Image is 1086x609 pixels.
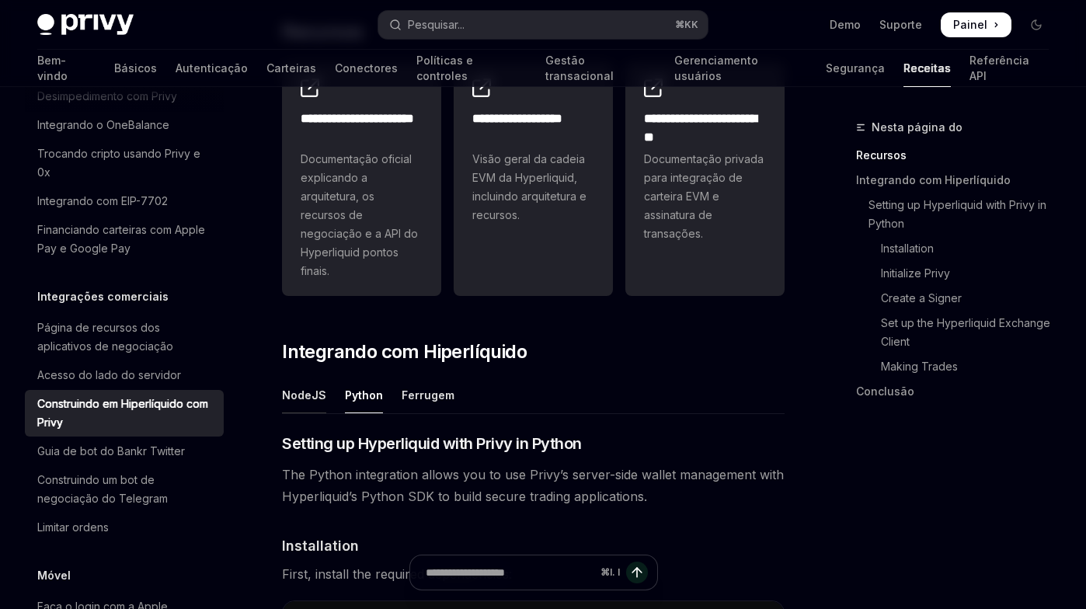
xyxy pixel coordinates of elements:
a: Segurança [826,50,885,87]
a: Carteiras [266,50,316,87]
a: Autenticação [176,50,248,87]
div: Acesso do lado do servidor [37,366,181,385]
span: Visão geral da cadeia EVM da Hyperliquid, incluindo arquitetura e recursos. [472,150,594,224]
a: Página de recursos dos aplicativos de negociação [25,314,224,360]
a: Conclusão [856,379,1061,404]
a: Making Trades [856,354,1061,379]
button: Send message [626,562,648,583]
a: Financiando carteiras com Apple Pay e Google Pay [25,216,224,263]
div: NodeJS [282,377,326,413]
span: Setting up Hyperliquid with Privy in Python [282,433,582,454]
div: Página de recursos dos aplicativos de negociação [37,318,214,356]
a: Create a Signer [856,286,1061,311]
div: Trocando cripto usando Privy e 0x [37,144,214,182]
a: Suporte [879,17,922,33]
button: Toggle dark mode [1024,12,1049,37]
span: Documentação oficial explicando a arquitetura, os recursos de negociação e a API do Hyperliquid p... [301,150,423,280]
a: Receitas [903,50,951,87]
a: Básicos [114,50,157,87]
a: Gerenciamento usuários [674,50,807,87]
a: Integrando com EIP-7702 [25,187,224,215]
div: Guia de bot do Bankr Twitter [37,442,185,461]
div: Financiando carteiras com Apple Pay e Google Pay [37,221,214,258]
span: The Python integration allows you to use Privy’s server-side wallet management with Hyperliquid’s... [282,464,785,507]
span: Nesta página do [872,118,962,137]
a: Setting up Hyperliquid with Privy in Python [856,193,1061,236]
input: Ask a question... [426,555,594,590]
a: Recursos [856,143,1061,168]
a: Initialize Privy [856,261,1061,286]
div: Integrando o OneBalance [37,116,169,134]
a: **** **** **** ****Visão geral da cadeia EVM da Hyperliquid, incluindo arquitetura e recursos. [454,63,613,296]
a: **** **** **** **** ****Documentação oficial explicando a arquitetura, os recursos de negociação ... [282,63,441,296]
div: Construindo em Hiperlíquido com Privy [37,395,214,432]
a: Set up the Hyperliquid Exchange Client [856,311,1061,354]
span: Installation [282,535,359,556]
a: Bem-vindo [37,50,96,87]
h5: Móvel [37,566,71,585]
a: Painel [941,12,1011,37]
span: Integrando com Hiperlíquido [282,339,527,364]
div: Ferrugem [402,377,454,413]
button: Open search [378,11,707,39]
a: Referência API [969,50,1049,87]
div: Construindo um bot de negociação do Telegram [37,471,214,508]
a: Trocando cripto usando Privy e 0x [25,140,224,186]
a: Construindo um bot de negociação do Telegram [25,466,224,513]
span: Documentação privada para integração de carteira EVM e assinatura de transações. [644,150,766,243]
a: Gestão transacional [545,50,656,87]
a: Integrando com Hiperlíquido [856,168,1061,193]
a: Integrando o OneBalance [25,111,224,139]
a: Políticas e controles [416,50,527,87]
a: Demo [830,17,861,33]
a: Acesso do lado do servidor [25,361,224,389]
a: Guia de bot do Bankr Twitter [25,437,224,465]
img: dark logo [37,14,134,36]
div: Python [345,377,383,413]
h5: Integrações comerciais [37,287,169,306]
div: Limitar ordens [37,518,109,537]
a: Limitar ordens [25,513,224,541]
div: Pesquisar... [408,16,465,34]
a: Conectores [335,50,398,87]
a: Installation [856,236,1061,261]
span: ⌘ KK [675,19,698,31]
a: Construindo em Hiperlíquido com Privy [25,390,224,437]
div: Integrando com EIP-7702 [37,192,168,211]
span: Painel [953,17,987,33]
